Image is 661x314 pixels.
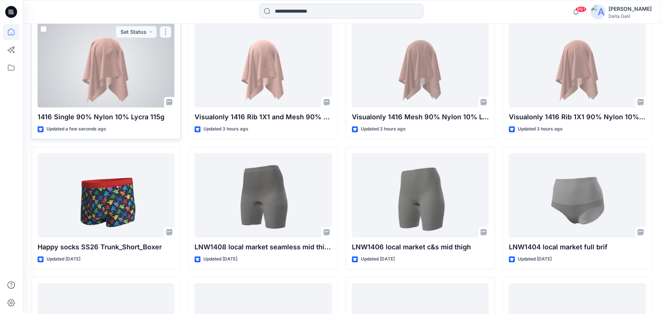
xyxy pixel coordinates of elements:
p: Happy socks SS26 Trunk_Short_Boxer [38,242,174,252]
p: 1416 Single 90% Nylon 10% Lycra 115g [38,112,174,122]
p: Updated a few seconds ago [46,125,106,133]
a: LNW1404 local market full brif [509,153,646,237]
a: Visualonly 1416 Rib 1X1 and Mesh 90% Nylon 10% Lycra 115g [195,23,331,107]
a: Visualonly 1416 Mesh 90% Nylon 10% Lycra 115g [352,23,489,107]
a: LNW1406 local market c&s mid thigh [352,153,489,237]
p: Updated 3 hours ago [518,125,562,133]
p: LNW1408 local market seamless mid thigh [195,242,331,252]
p: Updated [DATE] [361,255,395,263]
a: Happy socks SS26 Trunk_Short_Boxer [38,153,174,237]
a: 1416 Single 90% Nylon 10% Lycra 115g [38,23,174,107]
p: Visualonly 1416 Rib 1X1 and Mesh 90% Nylon 10% Lycra 115g [195,112,331,122]
a: LNW1408 local market seamless mid thigh [195,153,331,237]
p: Updated 3 hours ago [361,125,405,133]
p: LNW1406 local market c&s mid thigh [352,242,489,252]
div: [PERSON_NAME] [609,4,652,13]
div: Delta Galil [609,13,652,19]
p: LNW1404 local market full brif [509,242,646,252]
p: Visualonly 1416 Mesh 90% Nylon 10% Lycra 115g [352,112,489,122]
span: 99+ [575,6,587,12]
p: Updated 3 hours ago [203,125,248,133]
a: Visualonly 1416 Rib 1X1 90% Nylon 10% Lycra 115g [509,23,646,107]
p: Updated [DATE] [46,255,80,263]
img: avatar [591,4,606,19]
p: Updated [DATE] [203,255,237,263]
p: Updated [DATE] [518,255,552,263]
p: Visualonly 1416 Rib 1X1 90% Nylon 10% Lycra 115g [509,112,646,122]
